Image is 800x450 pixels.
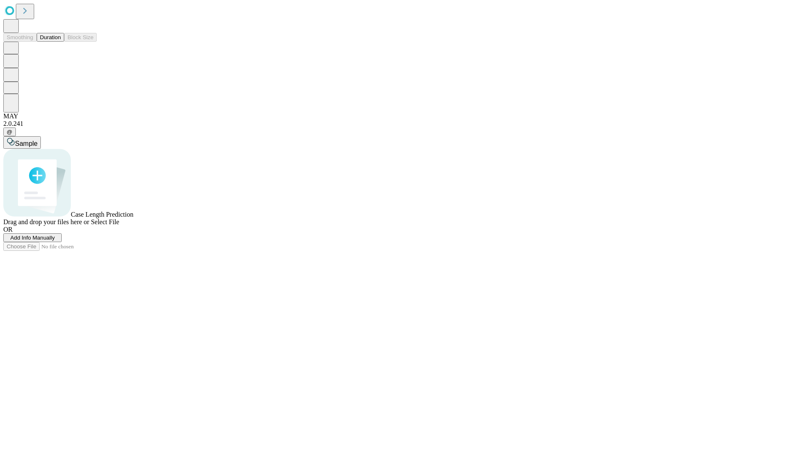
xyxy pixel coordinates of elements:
[3,218,89,225] span: Drag and drop your files here or
[71,211,133,218] span: Case Length Prediction
[3,112,797,120] div: MAY
[10,235,55,241] span: Add Info Manually
[3,120,797,127] div: 2.0.241
[3,127,16,136] button: @
[37,33,64,42] button: Duration
[3,136,41,149] button: Sample
[7,129,12,135] span: @
[3,33,37,42] button: Smoothing
[3,226,12,233] span: OR
[64,33,97,42] button: Block Size
[15,140,37,147] span: Sample
[91,218,119,225] span: Select File
[3,233,62,242] button: Add Info Manually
